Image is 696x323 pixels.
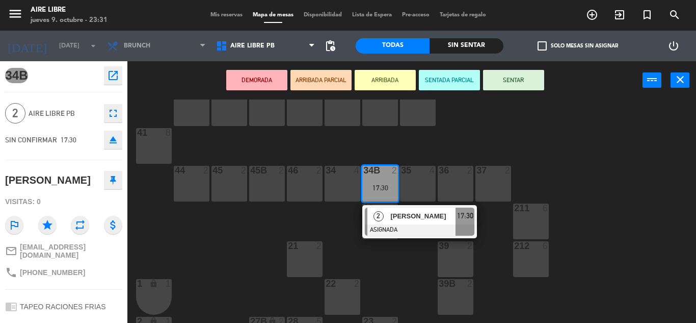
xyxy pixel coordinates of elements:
[467,241,473,251] div: 2
[419,70,480,90] button: SENTADA PARCIAL
[613,9,626,21] i: exit_to_app
[514,241,515,251] div: 212
[5,266,17,279] i: phone
[538,41,547,51] span: check_box_outline_blank
[250,90,251,100] div: 43
[430,38,503,54] div: Sin sentar
[483,70,544,90] button: SENTAR
[316,166,323,175] div: 2
[107,69,119,82] i: open_in_new
[354,166,360,175] div: 4
[373,211,384,221] span: 2
[392,90,398,100] div: 7
[668,9,681,21] i: search
[641,9,653,21] i: turned_in_not
[279,90,285,100] div: 2
[31,15,108,26] div: jueves 9. octubre - 23:31
[203,166,209,175] div: 2
[667,40,680,52] i: power_settings_new
[5,136,57,144] span: SIN CONFIRMAR
[362,184,398,191] div: 17:30
[8,6,23,21] i: menu
[514,204,515,213] div: 211
[363,90,364,100] div: 32
[5,103,25,123] span: 2
[457,210,473,222] span: 17:30
[430,166,436,175] div: 4
[586,9,598,21] i: add_circle_outline
[674,73,686,86] i: close
[435,12,491,18] span: Tarjetas de regalo
[543,241,549,251] div: 6
[104,66,122,85] button: open_in_new
[643,72,661,88] button: power_input
[226,70,287,90] button: DEMORADA
[205,12,248,18] span: Mis reservas
[316,90,323,100] div: 2
[430,90,436,100] div: 7
[467,166,473,175] div: 2
[397,12,435,18] span: Pre-acceso
[5,68,28,83] span: 34B
[203,90,209,100] div: 2
[87,40,99,52] i: arrow_drop_down
[20,303,106,311] span: TAPEO RACIONES FRIAS
[248,12,299,18] span: Mapa de mesas
[505,166,511,175] div: 2
[137,279,138,288] div: 1
[241,90,247,100] div: 2
[166,279,172,288] div: 1
[299,12,347,18] span: Disponibilidad
[347,12,397,18] span: Lista de Espera
[137,128,138,137] div: 41
[71,216,89,234] i: repeat
[392,204,398,213] div: 2
[107,134,119,146] i: eject
[104,104,122,122] button: fullscreen
[104,131,122,149] button: eject
[166,128,172,137] div: 8
[5,216,23,234] i: outlined_flag
[538,41,618,51] label: Solo mesas sin asignar
[363,204,364,213] div: 38
[241,166,247,175] div: 2
[290,70,352,90] button: ARRIBADA PARCIAL
[124,42,150,49] span: Brunch
[467,279,473,288] div: 2
[5,193,122,211] div: Visitas: 0
[671,72,689,88] button: close
[8,6,23,25] button: menu
[20,243,122,259] span: [EMAIL_ADDRESS][DOMAIN_NAME]
[61,136,76,144] span: 17:30
[324,40,336,52] span: pending_actions
[5,172,91,189] div: [PERSON_NAME]
[543,204,549,213] div: 6
[390,211,456,221] span: [PERSON_NAME]
[279,166,285,175] div: 2
[107,107,119,119] i: fullscreen
[5,245,17,257] i: mail_outline
[316,241,323,251] div: 2
[5,243,122,259] a: mail_outline[EMAIL_ADDRESS][DOMAIN_NAME]
[5,301,17,313] i: chrome_reader_mode
[31,5,108,15] div: Aire Libre
[149,279,158,288] i: lock
[392,166,398,175] div: 2
[20,268,85,277] span: [PHONE_NUMBER]
[250,166,251,175] div: 45B
[38,216,57,234] i: star
[401,166,401,175] div: 35
[354,90,360,100] div: 7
